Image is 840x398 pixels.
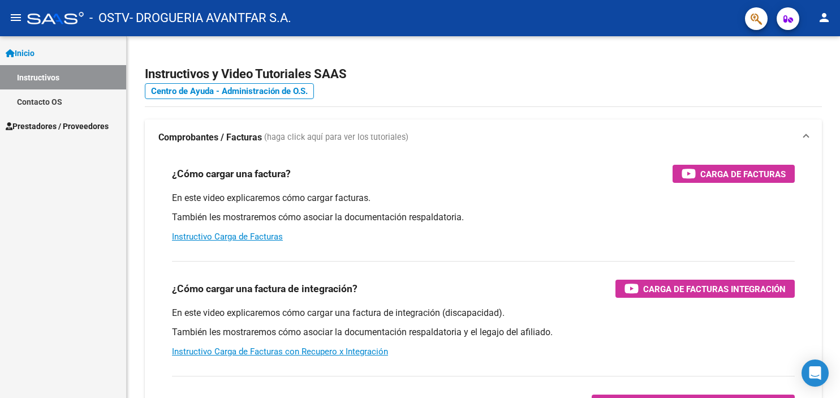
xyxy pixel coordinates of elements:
[145,63,822,85] h2: Instructivos y Video Tutoriales SAAS
[130,6,291,31] span: - DROGUERIA AVANTFAR S.A.
[172,166,291,182] h3: ¿Cómo cargar una factura?
[145,83,314,99] a: Centro de Ayuda - Administración de O.S.
[172,346,388,357] a: Instructivo Carga de Facturas con Recupero x Integración
[673,165,795,183] button: Carga de Facturas
[615,280,795,298] button: Carga de Facturas Integración
[172,307,795,319] p: En este video explicaremos cómo cargar una factura de integración (discapacidad).
[6,120,109,132] span: Prestadores / Proveedores
[700,167,786,181] span: Carga de Facturas
[264,131,408,144] span: (haga click aquí para ver los tutoriales)
[6,47,35,59] span: Inicio
[172,192,795,204] p: En este video explicaremos cómo cargar facturas.
[145,119,822,156] mat-expansion-panel-header: Comprobantes / Facturas (haga click aquí para ver los tutoriales)
[158,131,262,144] strong: Comprobantes / Facturas
[643,282,786,296] span: Carga de Facturas Integración
[817,11,831,24] mat-icon: person
[172,211,795,224] p: También les mostraremos cómo asociar la documentación respaldatoria.
[9,11,23,24] mat-icon: menu
[89,6,130,31] span: - OSTV
[172,326,795,339] p: También les mostraremos cómo asociar la documentación respaldatoria y el legajo del afiliado.
[172,281,357,297] h3: ¿Cómo cargar una factura de integración?
[172,232,283,242] a: Instructivo Carga de Facturas
[802,360,829,387] div: Open Intercom Messenger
